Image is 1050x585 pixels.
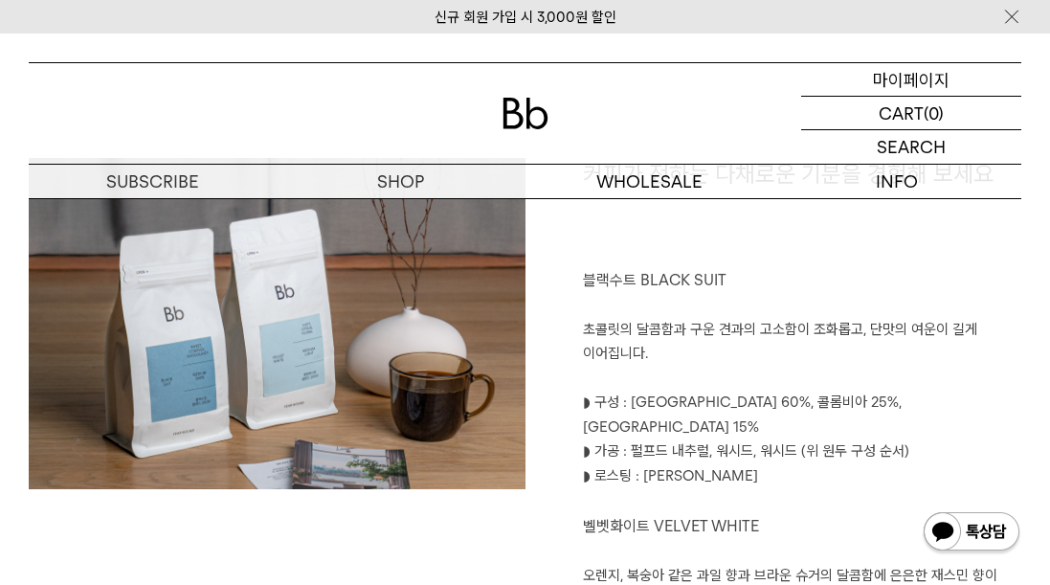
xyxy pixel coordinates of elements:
a: CART (0) [801,97,1021,130]
a: 신규 회원 가입 시 3,000원 할인 [435,9,616,26]
img: 4872712cd8880b640f3845e66cbe2e6f_171806.jpg [29,158,525,555]
span: 블랙수트 BLACK SUIT [583,271,726,289]
a: 마이페이지 [801,63,1021,97]
p: SEARCH [877,130,946,164]
p: 마이페이지 [873,63,949,96]
img: 로고 [503,98,548,129]
p: (0) [924,97,944,129]
p: ◗ 가공 : 펄프드 내추럴, 워시드, 워시드 (위 원두 구성 순서) [583,439,1022,464]
p: ◗ 구성 : [GEOGRAPHIC_DATA] 60%, 콜롬비아 25%, [GEOGRAPHIC_DATA] 15% [583,391,1022,439]
p: WHOLESALE [525,165,773,198]
p: ◗ 로스팅 : [PERSON_NAME] [583,464,1022,489]
p: 초콜릿의 달콤함과 구운 견과의 고소함이 조화롭고, 단맛의 여운이 길게 이어집니다. [583,318,1022,367]
h1: 커피가 전하는 다채로운 기분을 경험해 보세요 [583,158,1022,267]
p: CART [879,97,924,129]
a: SHOP [277,165,525,198]
span: 벨벳화이트 VELVET WHITE [583,517,759,535]
a: SUBSCRIBE [29,165,277,198]
p: INFO [773,165,1021,198]
img: 카카오톡 채널 1:1 채팅 버튼 [922,510,1021,556]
